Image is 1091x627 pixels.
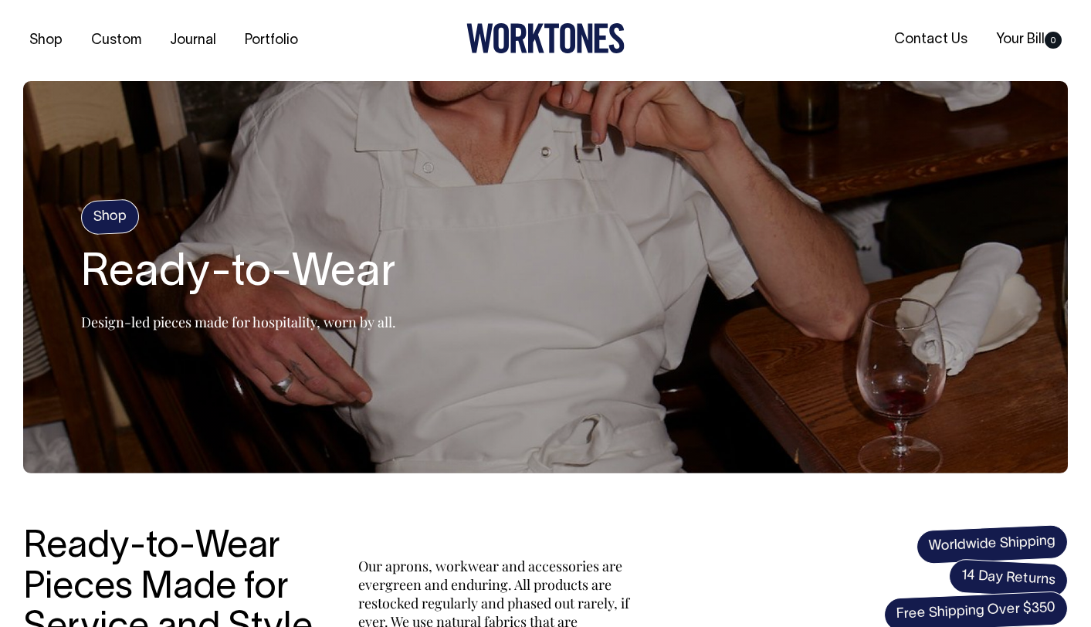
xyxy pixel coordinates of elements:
a: Shop [23,28,69,53]
a: Custom [85,28,147,53]
a: Portfolio [239,28,304,53]
a: Your Bill0 [990,27,1068,53]
span: Worldwide Shipping [916,524,1069,564]
a: Contact Us [888,27,974,53]
p: Design-led pieces made for hospitality, worn by all. [81,313,396,331]
h2: Ready-to-Wear [81,249,396,299]
span: 14 Day Returns [948,558,1069,598]
a: Journal [164,28,222,53]
span: 0 [1045,32,1062,49]
h4: Shop [80,198,140,235]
